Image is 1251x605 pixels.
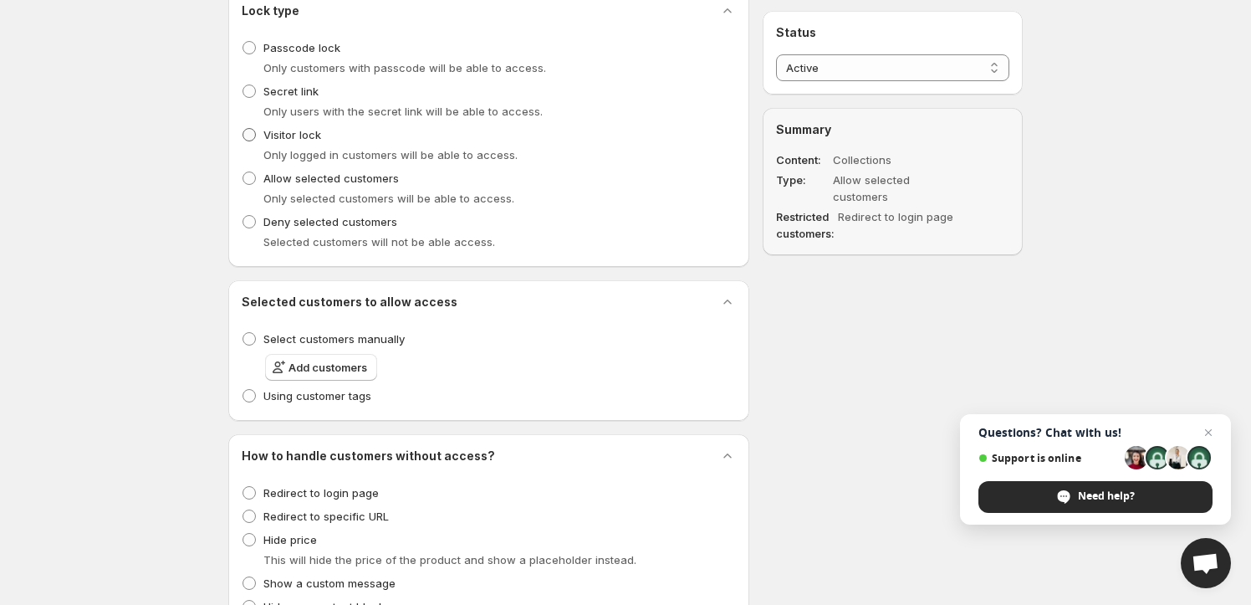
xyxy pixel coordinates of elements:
dd: Allow selected customers [833,172,962,205]
span: Visitor lock [263,128,321,141]
span: This will hide the price of the product and show a placeholder instead. [263,553,636,567]
dd: Redirect to login page [838,208,967,242]
dd: Collections [833,151,962,168]
div: Open chat [1181,538,1231,588]
span: Select customers manually [263,332,405,346]
h2: Lock type [242,3,299,19]
span: Redirect to login page [263,486,379,500]
span: Only logged in customers will be able to access. [263,148,518,162]
span: Need help? [1078,489,1135,504]
span: Support is online [978,452,1119,464]
h2: Status [776,24,1009,41]
span: Allow selected customers [263,172,399,185]
span: Hide price [263,533,317,546]
span: Questions? Chat with us! [978,426,1213,439]
h2: Summary [776,121,1009,138]
span: Redirect to specific URL [263,510,389,523]
button: Add customers [265,354,377,381]
h2: How to handle customers without access? [242,448,495,464]
span: Only users with the secret link will be able to access. [263,105,543,118]
h2: Selected customers to allow access [242,294,457,310]
span: Secret link [263,85,319,98]
span: Close chat [1198,423,1218,443]
span: Only selected customers will be able to access. [263,192,514,205]
span: Show a custom message [263,577,396,590]
dt: Type: [776,172,830,205]
div: Need help? [978,481,1213,513]
span: Only customers with passcode will be able to access. [263,61,546,74]
span: Passcode lock [263,41,340,54]
dt: Restricted customers: [776,208,835,242]
span: Using customer tags [263,389,371,402]
span: Selected customers will not be able access. [263,235,495,249]
span: Add customers [288,359,367,376]
span: Deny selected customers [263,215,397,228]
dt: Content: [776,151,830,168]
